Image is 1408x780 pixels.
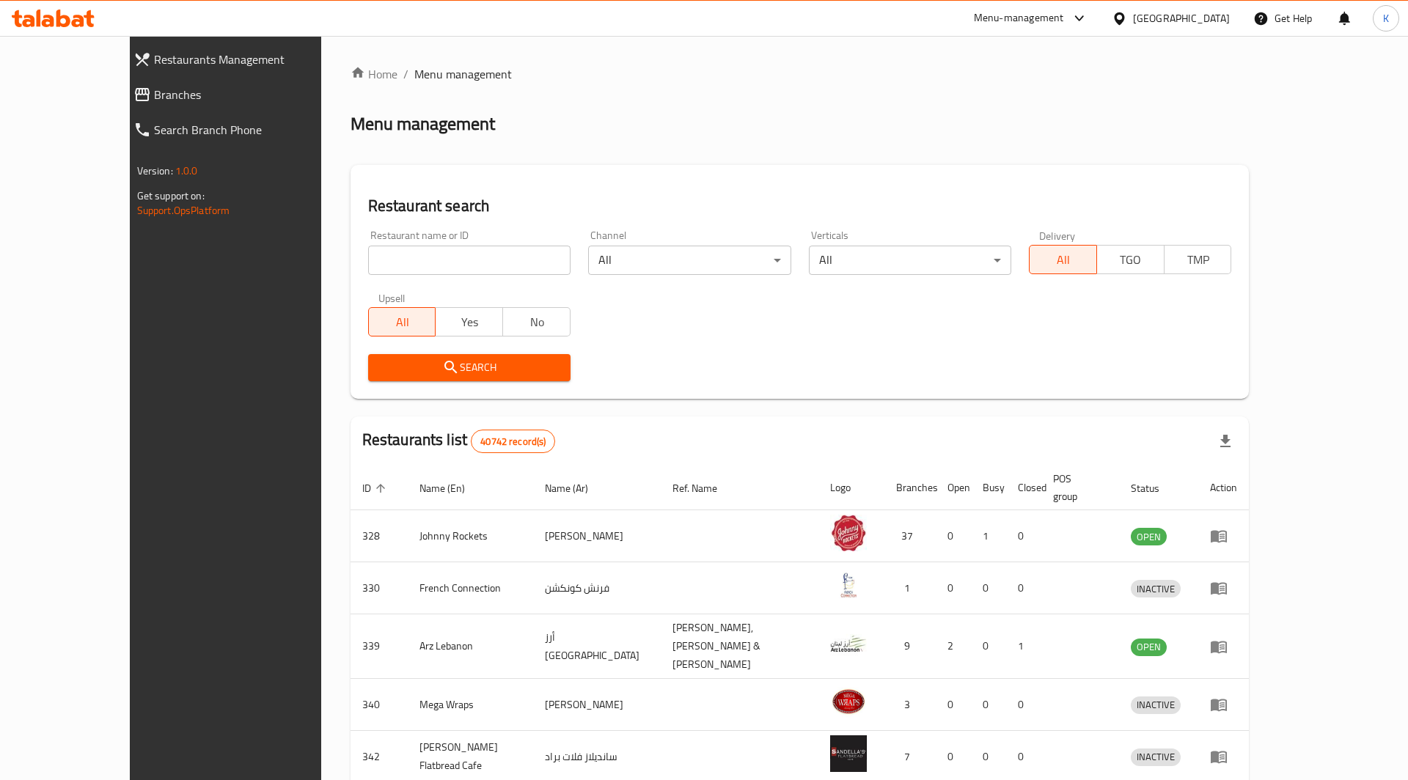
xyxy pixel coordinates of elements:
th: Action [1198,466,1249,510]
span: Version: [137,161,173,180]
td: 0 [1006,562,1041,614]
button: No [502,307,571,336]
a: Restaurants Management [122,42,365,77]
li: / [403,65,408,83]
td: 0 [1006,510,1041,562]
input: Search for restaurant name or ID.. [368,246,571,275]
td: Mega Wraps [408,679,534,731]
div: Export file [1208,424,1243,459]
button: TMP [1164,245,1232,274]
td: [PERSON_NAME],[PERSON_NAME] & [PERSON_NAME] [661,614,818,679]
div: INACTIVE [1131,580,1181,597]
div: Menu [1210,638,1237,655]
img: Johnny Rockets [830,515,867,551]
td: 37 [884,510,936,562]
img: Sandella's Flatbread Cafe [830,735,867,772]
button: All [368,307,436,336]
span: 40742 record(s) [472,435,554,449]
img: Mega Wraps [830,683,867,720]
div: Total records count [471,430,555,453]
span: Search Branch Phone [154,121,353,139]
span: Search [380,358,559,377]
td: 330 [351,562,408,614]
td: أرز [GEOGRAPHIC_DATA] [533,614,661,679]
div: OPEN [1131,639,1167,656]
td: 340 [351,679,408,731]
h2: Menu management [351,112,495,136]
span: All [1035,249,1091,271]
th: Logo [818,466,884,510]
span: TGO [1103,249,1159,271]
div: Menu [1210,696,1237,713]
span: Restaurants Management [154,51,353,68]
td: [PERSON_NAME] [533,679,661,731]
span: Status [1131,479,1178,497]
h2: Restaurant search [368,195,1232,217]
td: 0 [936,679,971,731]
button: TGO [1096,245,1165,274]
span: 1.0.0 [175,161,198,180]
h2: Restaurants list [362,429,556,453]
a: Home [351,65,397,83]
a: Branches [122,77,365,112]
td: 328 [351,510,408,562]
span: Ref. Name [672,479,736,497]
a: Support.OpsPlatform [137,201,230,220]
button: All [1029,245,1097,274]
span: Name (En) [419,479,484,497]
span: TMP [1170,249,1226,271]
td: 1 [884,562,936,614]
span: No [509,312,565,333]
th: Open [936,466,971,510]
td: فرنش كونكشن [533,562,661,614]
div: INACTIVE [1131,748,1181,766]
td: 0 [1006,679,1041,731]
img: French Connection [830,567,867,603]
span: INACTIVE [1131,581,1181,597]
label: Upsell [378,292,406,303]
td: Arz Lebanon [408,614,534,679]
td: 2 [936,614,971,679]
th: Closed [1006,466,1041,510]
td: [PERSON_NAME] [533,510,661,562]
td: 0 [971,614,1006,679]
span: Yes [441,312,497,333]
button: Yes [435,307,503,336]
td: 0 [936,510,971,562]
span: Name (Ar) [545,479,607,497]
td: 1 [971,510,1006,562]
span: OPEN [1131,529,1167,545]
img: Arz Lebanon [830,625,867,662]
span: All [375,312,430,333]
div: Menu [1210,527,1237,545]
label: Delivery [1039,230,1076,240]
span: POS group [1053,470,1102,505]
th: Busy [971,466,1006,510]
td: 9 [884,614,936,679]
a: Search Branch Phone [122,112,365,147]
div: All [588,246,791,275]
div: Menu [1210,748,1237,765]
span: Menu management [414,65,512,83]
td: 0 [971,679,1006,731]
span: OPEN [1131,639,1167,655]
td: French Connection [408,562,534,614]
div: All [809,246,1011,275]
span: K [1383,10,1389,26]
div: [GEOGRAPHIC_DATA] [1133,10,1230,26]
th: Branches [884,466,936,510]
button: Search [368,354,571,381]
span: ID [362,479,390,497]
span: Get support on: [137,186,205,205]
td: 0 [936,562,971,614]
div: OPEN [1131,528,1167,545]
span: INACTIVE [1131,748,1181,765]
td: 0 [971,562,1006,614]
span: INACTIVE [1131,696,1181,713]
td: 3 [884,679,936,731]
div: Menu [1210,579,1237,597]
div: Menu-management [974,10,1064,27]
nav: breadcrumb [351,65,1250,83]
span: Branches [154,86,353,103]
